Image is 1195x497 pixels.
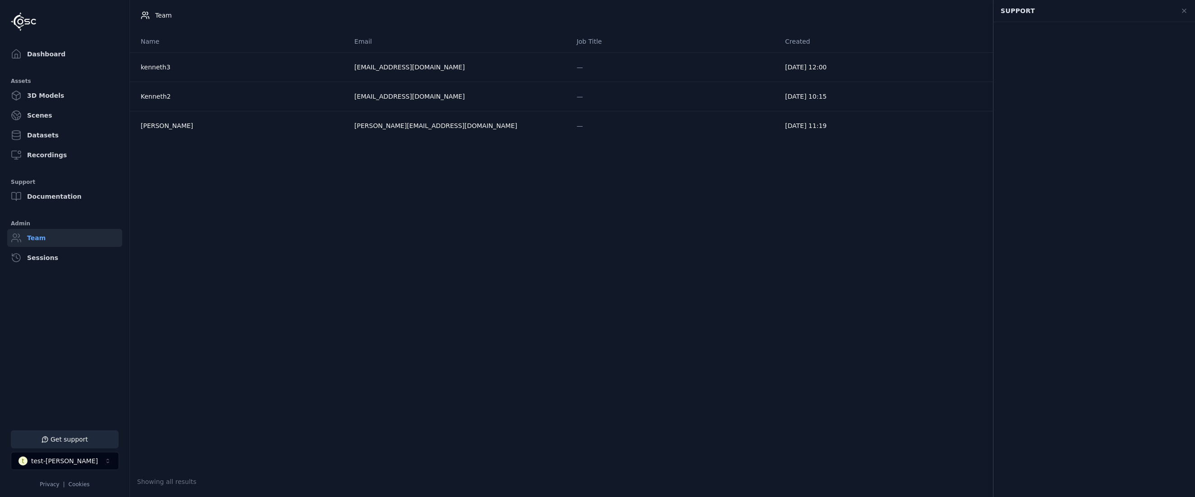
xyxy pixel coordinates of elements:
a: [PERSON_NAME] [141,121,340,130]
a: Kenneth2 [141,92,340,101]
a: kenneth3 [141,63,340,72]
div: [PERSON_NAME][EMAIL_ADDRESS][DOMAIN_NAME] [354,121,562,130]
a: Cookies [69,481,90,488]
div: t [18,456,28,465]
div: test-[PERSON_NAME] [31,456,98,465]
span: Team [155,11,172,20]
th: Name [130,31,347,52]
div: Chat Widget [993,22,1195,490]
span: — [577,93,583,100]
div: [DATE] 12:00 [785,63,979,72]
div: Support [995,2,1175,19]
span: Showing all results [137,478,197,485]
button: Select a workspace [11,452,119,470]
span: | [63,481,65,488]
th: Created [778,31,986,52]
div: [DATE] 10:15 [785,92,979,101]
a: Privacy [40,481,59,488]
div: [EMAIL_ADDRESS][DOMAIN_NAME] [354,63,562,72]
span: — [577,122,583,129]
div: [DATE] 11:19 [785,121,979,130]
div: [EMAIL_ADDRESS][DOMAIN_NAME] [354,92,562,101]
th: Job Title [570,31,778,52]
span: — [577,64,583,71]
th: Email [347,31,570,52]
